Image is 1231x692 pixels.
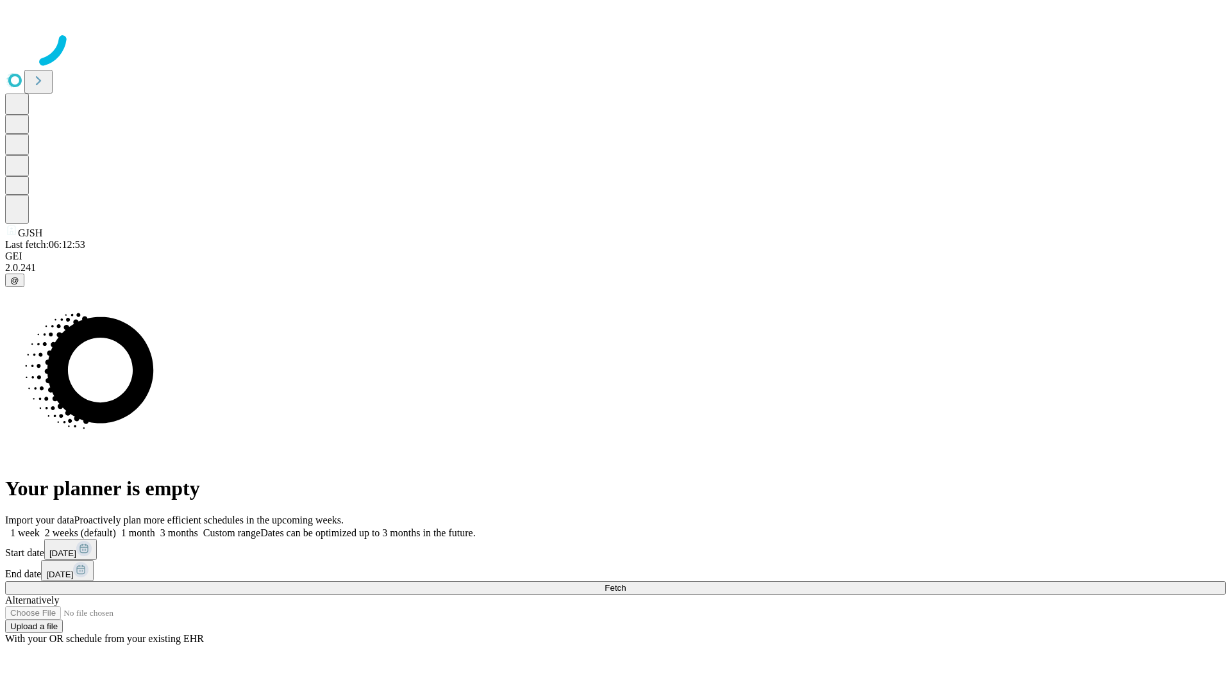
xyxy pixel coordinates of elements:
[41,560,94,581] button: [DATE]
[5,581,1226,595] button: Fetch
[5,620,63,633] button: Upload a file
[5,515,74,525] span: Import your data
[44,539,97,560] button: [DATE]
[5,274,24,287] button: @
[5,251,1226,262] div: GEI
[5,477,1226,500] h1: Your planner is empty
[605,583,626,593] span: Fetch
[10,527,40,538] span: 1 week
[74,515,344,525] span: Proactively plan more efficient schedules in the upcoming weeks.
[5,633,204,644] span: With your OR schedule from your existing EHR
[121,527,155,538] span: 1 month
[5,595,59,605] span: Alternatively
[160,527,198,538] span: 3 months
[203,527,260,538] span: Custom range
[5,239,85,250] span: Last fetch: 06:12:53
[18,227,42,238] span: GJSH
[5,262,1226,274] div: 2.0.241
[260,527,475,538] span: Dates can be optimized up to 3 months in the future.
[49,548,76,558] span: [DATE]
[46,570,73,579] span: [DATE]
[5,560,1226,581] div: End date
[45,527,116,538] span: 2 weeks (default)
[5,539,1226,560] div: Start date
[10,276,19,285] span: @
